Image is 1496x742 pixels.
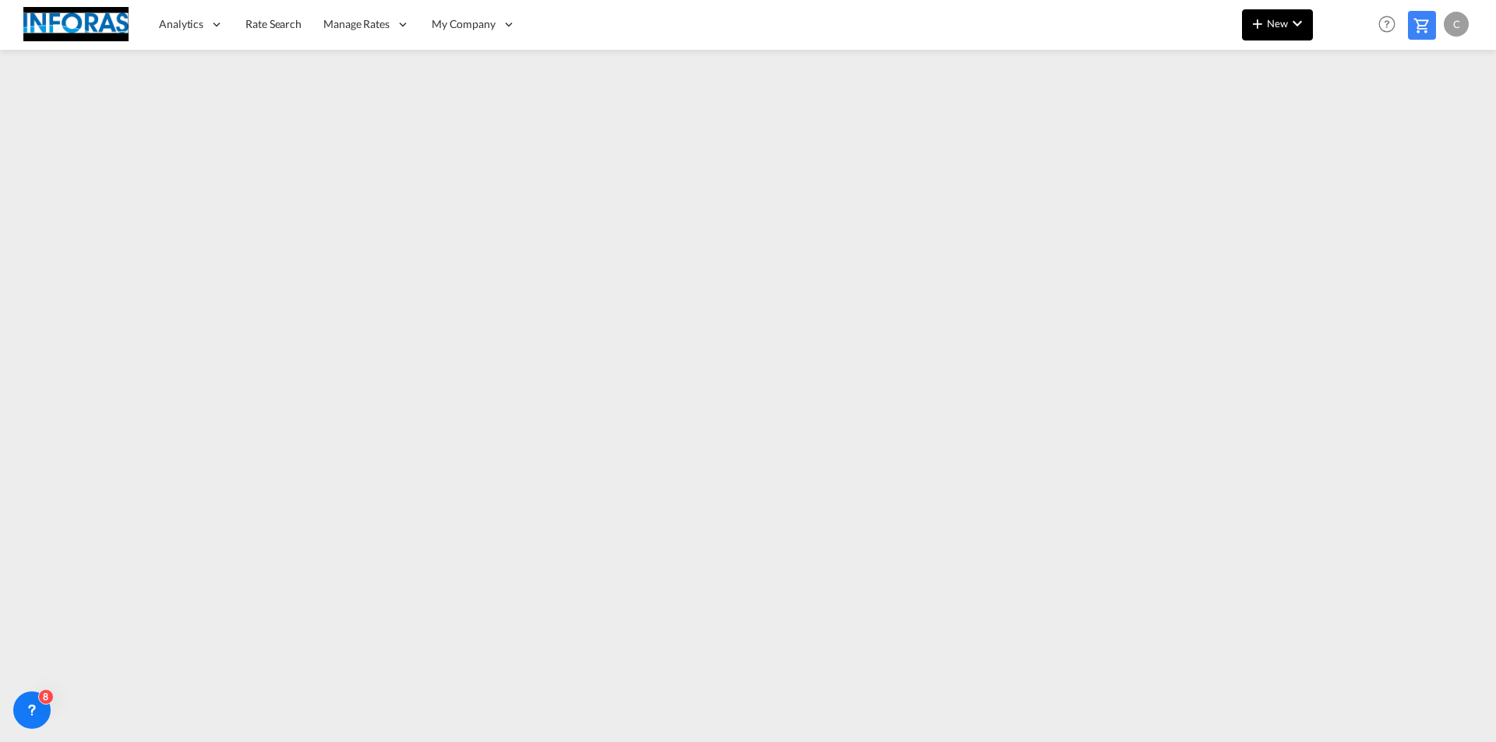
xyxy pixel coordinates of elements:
[323,16,390,32] span: Manage Rates
[1444,12,1469,37] div: C
[159,16,203,32] span: Analytics
[245,17,302,30] span: Rate Search
[1374,11,1408,39] div: Help
[1248,14,1267,33] md-icon: icon-plus 400-fg
[432,16,496,32] span: My Company
[1288,14,1307,33] md-icon: icon-chevron-down
[1242,9,1313,40] button: icon-plus 400-fgNewicon-chevron-down
[1248,17,1307,30] span: New
[23,7,129,42] img: eff75c7098ee11eeb65dd1c63e392380.jpg
[1374,11,1400,37] span: Help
